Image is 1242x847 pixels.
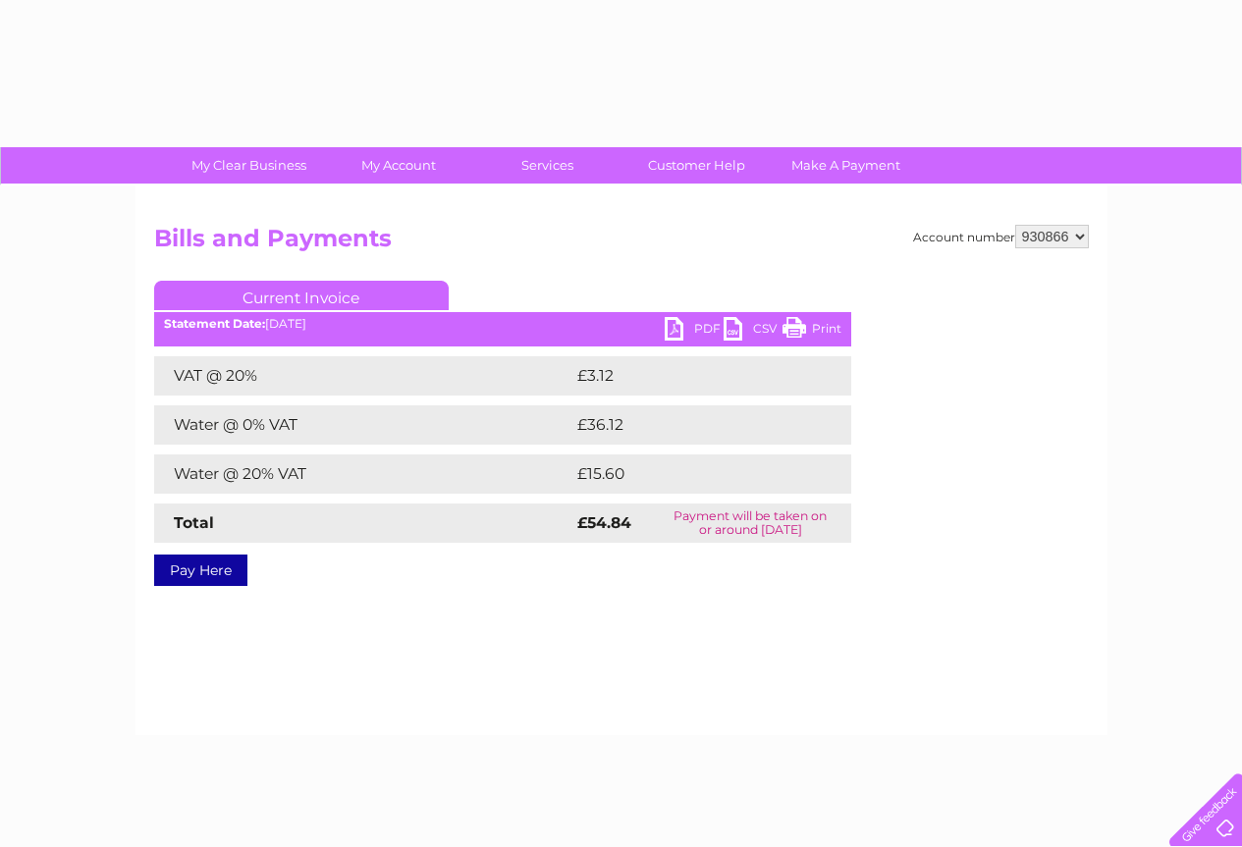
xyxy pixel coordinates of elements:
[616,147,778,184] a: Customer Help
[572,405,810,445] td: £36.12
[577,513,631,532] strong: £54.84
[765,147,927,184] a: Make A Payment
[164,316,265,331] b: Statement Date:
[154,317,851,331] div: [DATE]
[174,513,214,532] strong: Total
[154,225,1089,262] h2: Bills and Payments
[154,281,449,310] a: Current Invoice
[665,317,724,345] a: PDF
[783,317,841,345] a: Print
[650,503,850,543] td: Payment will be taken on or around [DATE]
[317,147,479,184] a: My Account
[154,356,572,396] td: VAT @ 20%
[724,317,783,345] a: CSV
[466,147,628,184] a: Services
[154,555,247,586] a: Pay Here
[913,225,1089,248] div: Account number
[168,147,330,184] a: My Clear Business
[572,356,802,396] td: £3.12
[154,405,572,445] td: Water @ 0% VAT
[154,454,572,494] td: Water @ 20% VAT
[572,454,810,494] td: £15.60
